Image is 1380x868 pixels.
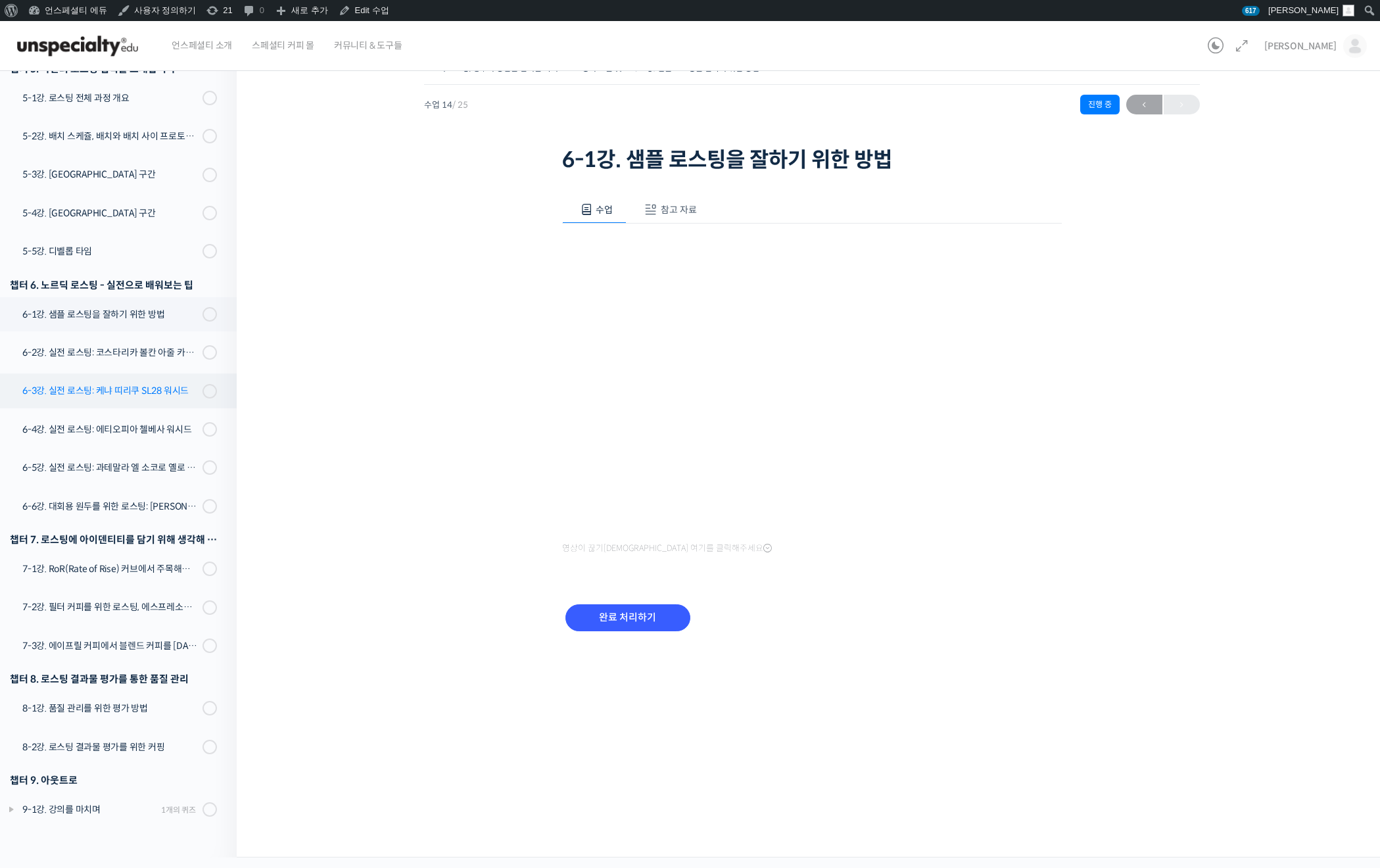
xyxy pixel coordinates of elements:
[22,91,199,105] div: 5-1강. 로스팅 전체 과정 개요
[1264,21,1367,71] a: [PERSON_NAME]
[87,417,170,450] a: 대화
[452,99,468,110] span: / 25
[22,383,199,398] div: 6-3강. 실전 로스팅: 케냐 띠리쿠 SL28 워시드
[22,345,199,360] div: 6-2강. 실전 로스팅: 코스타리카 볼칸 아줄 카투라 내추럴
[334,20,402,70] span: 커뮤니티 & 도구들
[10,531,217,548] div: 챕터 7. 로스팅에 아이덴티티를 담기 위해 생각해 볼 만한 주제들
[172,20,232,70] span: 언스페셜티 소개
[22,167,199,181] div: 5-3강. [GEOGRAPHIC_DATA] 구간
[562,543,772,554] span: 영상이 끊기[DEMOGRAPHIC_DATA] 여기를 클릭해주세요
[562,147,1062,172] h1: 6-1강. 샘플 로스팅을 잘하기 위한 방법
[22,600,199,614] div: 7-2강. 필터 커피를 위한 로스팅, 에스프레소를 위한 로스팅, 그리고 옴니 로스트
[10,670,217,688] div: 챕터 8. 로스팅 결과물 평가를 통한 품질 관리
[203,437,219,447] span: 설정
[596,204,613,216] span: 수업
[252,20,314,70] span: 스페셜티 커피 몰
[10,771,217,789] div: 챕터 9. 아웃트로
[22,244,199,258] div: 5-5강. 디벨롭 타임
[1080,95,1120,114] div: 진행 중
[1264,40,1337,52] span: [PERSON_NAME]
[22,639,199,653] div: 7-3강. 에이프릴 커피에서 블렌드 커피를 [DATE] 않는 이유
[22,206,199,220] div: 5-4강. [GEOGRAPHIC_DATA] 구간
[41,437,49,447] span: 홈
[22,701,199,715] div: 8-1강. 품질 관리를 위한 평가 방법
[1126,95,1162,114] a: ←이전
[424,101,468,109] span: 수업 14
[4,417,87,450] a: 홈
[661,204,697,216] span: 참고 자료
[22,422,199,437] div: 6-4강. 실전 로스팅: 에티오피아 첼베사 워시드
[22,129,199,143] div: 5-2강. 배치 스케쥴, 배치와 배치 사이 프로토콜 & 투입 온도
[161,804,196,816] div: 1개의 퀴즈
[245,21,321,71] a: 스페셜티 커피 몰
[22,460,199,475] div: 6-5강. 실전 로스팅: 과테말라 엘 소코로 옐로 버번 워시드
[22,562,199,576] div: 7-1강. RoR(Rate of Rise) 커브에서 주목해야 할 포인트들
[327,21,409,71] a: 커뮤니티 & 도구들
[22,802,157,817] div: 9-1강. 강의를 마치며
[165,21,239,71] a: 언스페셜티 소개
[10,276,217,294] div: 챕터 6. 노르딕 로스팅 - 실전으로 배워보는 팁
[22,307,199,322] div: 6-1강. 샘플 로스팅을 잘하기 위한 방법
[1126,96,1162,114] span: ←
[22,740,199,754] div: 8-2강. 로스팅 결과물 평가를 위한 커핑
[120,437,136,448] span: 대화
[1242,6,1260,16] span: 617
[565,604,690,631] input: 완료 처리하기
[22,499,199,514] div: 6-6강. 대회용 원두를 위한 로스팅: [PERSON_NAME]
[170,417,252,450] a: 설정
